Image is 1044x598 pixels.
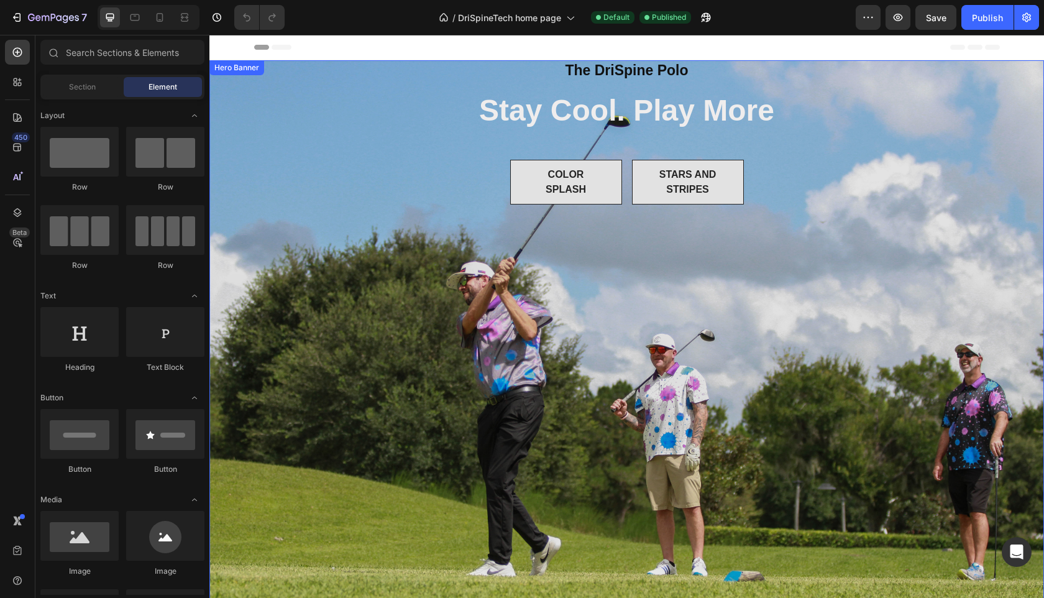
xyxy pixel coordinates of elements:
[209,35,1044,598] iframe: Design area
[915,5,956,30] button: Save
[81,10,87,25] p: 7
[40,40,204,65] input: Search Sections & Elements
[423,125,534,170] a: STARS AND STRIPES
[9,228,30,237] div: Beta
[972,11,1003,24] div: Publish
[40,464,119,475] div: Button
[69,81,96,93] span: Section
[40,362,119,373] div: Heading
[270,59,565,92] span: Stay Cool. Play More
[458,11,561,24] span: DriSpineTech home page
[40,392,63,403] span: Button
[126,566,204,577] div: Image
[1002,537,1032,567] div: Open Intercom Messenger
[5,5,93,30] button: 7
[12,132,30,142] div: 450
[2,27,52,39] div: Hero Banner
[149,81,177,93] span: Element
[603,12,630,23] span: Default
[185,388,204,408] span: Toggle open
[961,5,1014,30] button: Publish
[40,494,62,505] span: Media
[185,286,204,306] span: Toggle open
[126,182,204,193] div: Row
[40,182,119,193] div: Row
[442,132,515,162] p: STARS AND STRIPES
[40,260,119,271] div: Row
[126,464,204,475] div: Button
[185,490,204,510] span: Toggle open
[185,106,204,126] span: Toggle open
[40,110,65,121] span: Layout
[321,132,393,162] p: COLOR SPLASH
[301,125,413,170] a: COLOR SPLASH
[234,5,285,30] div: Undo/Redo
[40,290,56,301] span: Text
[926,12,946,23] span: Save
[126,362,204,373] div: Text Block
[40,566,119,577] div: Image
[452,11,456,24] span: /
[652,12,686,23] span: Published
[126,260,204,271] div: Row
